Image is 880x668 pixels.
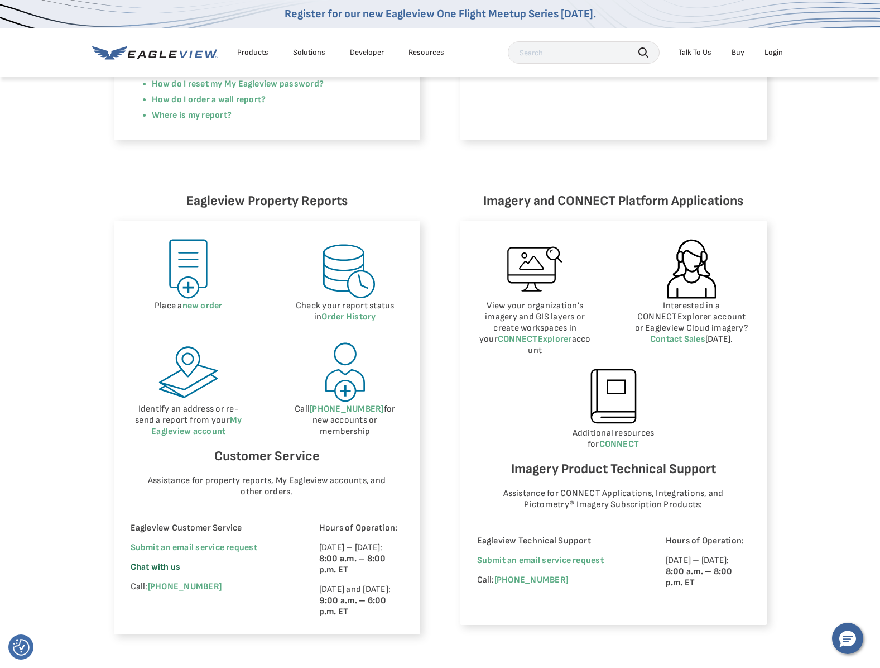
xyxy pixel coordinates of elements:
[633,300,750,345] p: Interested in a CONNECTExplorer account or Eagleview Cloud imagery? [DATE].
[477,575,635,586] p: Call:
[182,300,223,311] a: new order
[131,404,247,437] p: Identify an address or re-send a report from your
[408,47,444,58] div: Resources
[666,536,750,547] p: Hours of Operation:
[285,7,596,21] a: Register for our new Eagleview One Flight Meetup Series [DATE].
[732,47,744,58] a: Buy
[310,404,383,414] a: [PHONE_NUMBER]
[148,581,222,592] a: [PHONE_NUMBER]
[650,334,705,345] a: Contact Sales
[477,459,750,480] h6: Imagery Product Technical Support
[764,47,783,58] div: Login
[599,439,639,450] a: CONNECT
[131,542,257,553] a: Submit an email service request
[460,190,767,212] h6: Imagery and CONNECT Platform Applications
[477,536,635,547] p: Eagleview Technical Support
[131,523,288,534] p: Eagleview Customer Service
[13,639,30,656] img: Revisit consent button
[832,623,863,654] button: Hello, have a question? Let’s chat.
[151,415,242,437] a: My Eagleview account
[477,555,604,566] a: Submit an email service request
[319,584,403,618] p: [DATE] and [DATE]:
[477,300,594,356] p: View your organization’s imagery and GIS layers or create workspaces in your account
[152,94,266,105] a: How do I order a wall report?
[152,110,232,121] a: Where is my report?
[319,595,387,617] strong: 9:00 a.m. – 6:00 p.m. ET
[114,190,420,212] h6: Eagleview Property Reports
[287,404,403,437] p: Call for new accounts or membership
[13,639,30,656] button: Consent Preferences
[488,488,739,510] p: Assistance for CONNECT Applications, Integrations, and Pictometry® Imagery Subscription Products:
[131,562,181,572] span: Chat with us
[508,41,660,64] input: Search
[141,475,392,498] p: Assistance for property reports, My Eagleview accounts, and other orders.
[666,566,733,588] strong: 8:00 a.m. – 8:00 p.m. ET
[319,523,403,534] p: Hours of Operation:
[131,581,288,593] p: Call:
[293,47,325,58] div: Solutions
[319,554,386,575] strong: 8:00 a.m. – 8:00 p.m. ET
[350,47,384,58] a: Developer
[477,428,750,450] p: Additional resources for
[287,300,403,323] p: Check your report status in
[152,79,324,89] a: How do I reset my My Eagleview password?
[321,312,376,322] a: Order History
[131,446,403,467] h6: Customer Service
[237,47,268,58] div: Products
[131,300,247,312] p: Place a
[494,575,568,585] a: [PHONE_NUMBER]
[319,542,403,576] p: [DATE] – [DATE]:
[498,334,572,345] a: CONNECTExplorer
[679,47,711,58] div: Talk To Us
[666,555,750,589] p: [DATE] – [DATE]:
